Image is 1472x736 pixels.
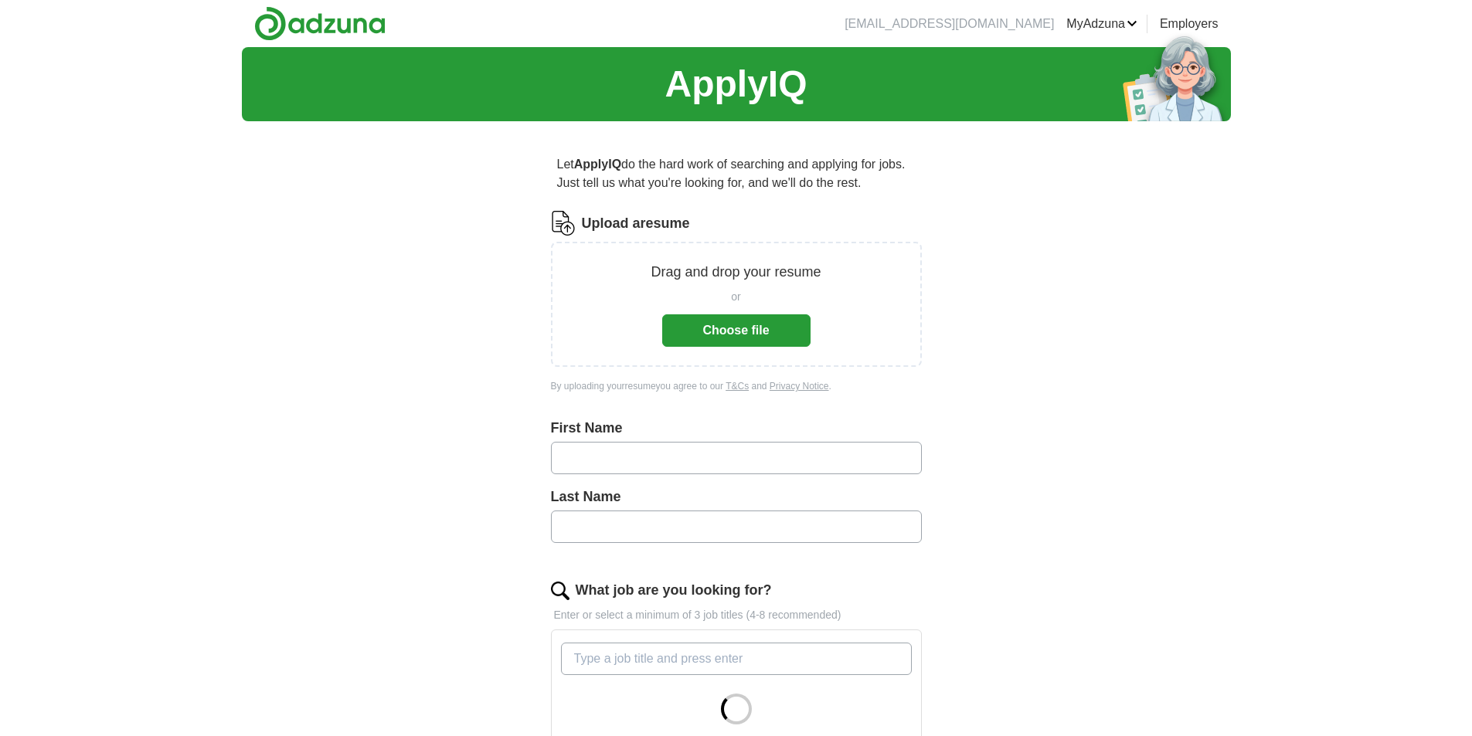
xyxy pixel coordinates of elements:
[551,418,922,439] label: First Name
[845,15,1054,33] li: [EMAIL_ADDRESS][DOMAIN_NAME]
[576,580,772,601] label: What job are you looking for?
[651,262,821,283] p: Drag and drop your resume
[726,381,749,392] a: T&Cs
[731,289,740,305] span: or
[1066,15,1137,33] a: MyAdzuna
[551,211,576,236] img: CV Icon
[665,56,807,112] h1: ApplyIQ
[582,213,690,234] label: Upload a resume
[254,6,386,41] img: Adzuna logo
[551,149,922,198] p: Let do the hard work of searching and applying for jobs. Just tell us what you're looking for, an...
[1160,15,1219,33] a: Employers
[574,158,621,171] strong: ApplyIQ
[662,314,811,347] button: Choose file
[561,643,912,675] input: Type a job title and press enter
[551,582,569,600] img: search.png
[551,607,922,623] p: Enter or select a minimum of 3 job titles (4-8 recommended)
[551,379,922,393] div: By uploading your resume you agree to our and .
[551,487,922,507] label: Last Name
[770,381,829,392] a: Privacy Notice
